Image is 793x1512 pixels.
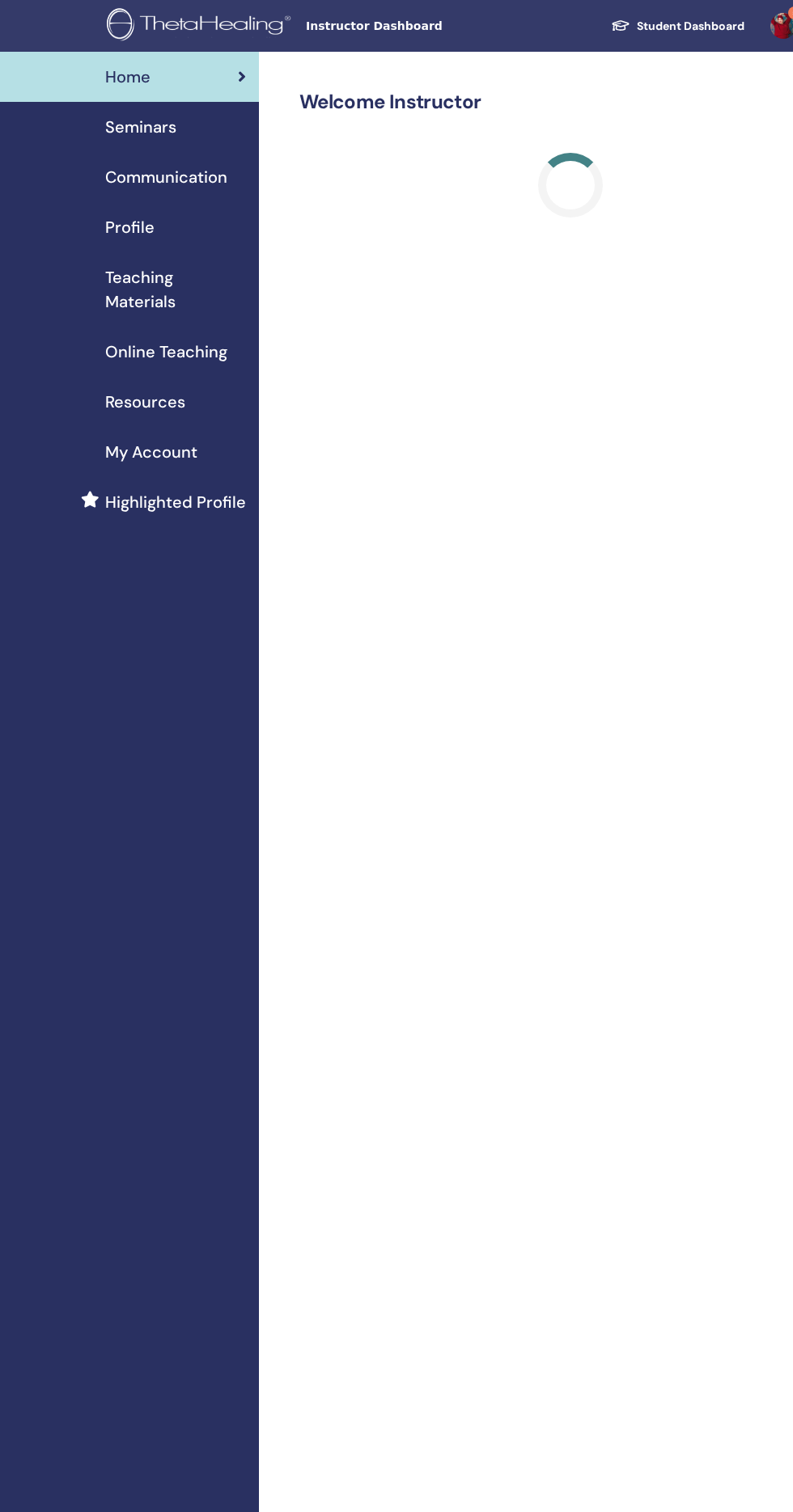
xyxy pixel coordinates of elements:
[105,165,227,189] span: Communication
[611,19,630,32] img: graduation-cap-white.svg
[105,340,227,364] span: Online Teaching
[598,11,757,41] a: Student Dashboard
[105,440,197,464] span: My Account
[105,65,151,89] span: Home
[105,115,176,139] span: Seminars
[105,490,246,514] span: Highlighted Profile
[306,18,549,35] span: Instructor Dashboard
[107,8,296,44] img: logo.png
[105,390,185,414] span: Resources
[105,265,246,314] span: Teaching Materials
[105,215,155,239] span: Profile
